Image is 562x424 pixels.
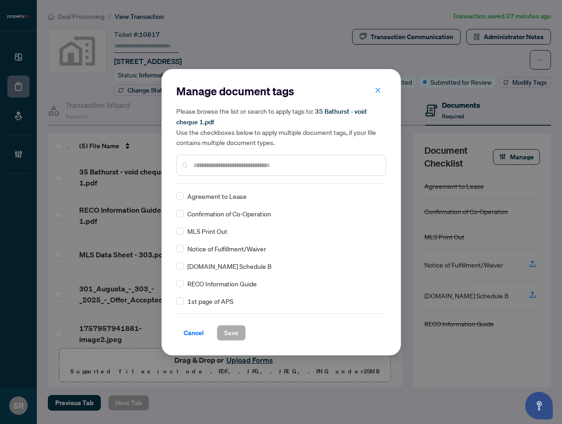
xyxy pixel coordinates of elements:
[187,261,272,271] span: [DOMAIN_NAME] Schedule B
[176,106,386,147] h5: Please browse the list or search to apply tags to: Use the checkboxes below to apply multiple doc...
[176,325,211,341] button: Cancel
[217,325,246,341] button: Save
[525,392,553,419] button: Open asap
[176,84,386,99] h2: Manage document tags
[187,209,271,219] span: Confirmation of Co-Operation
[375,87,381,93] span: close
[184,325,204,340] span: Cancel
[187,191,247,201] span: Agreement to Lease
[187,296,233,306] span: 1st page of APS
[176,107,366,126] span: 35 Bathurst - void cheque 1.pdf
[187,244,266,254] span: Notice of Fulfillment/Waiver
[187,279,257,289] span: RECO Information Guide
[187,226,227,236] span: MLS Print Out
